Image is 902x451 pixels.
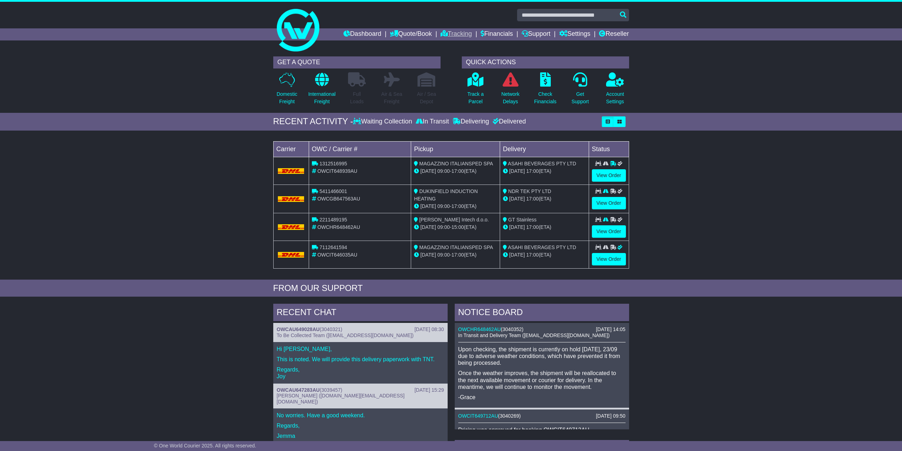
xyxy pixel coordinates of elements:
[419,244,493,250] span: MAGAZZINO ITALIANSPED SPA
[458,394,626,401] p: -Grace
[501,72,520,109] a: NetworkDelays
[277,326,444,332] div: ( )
[273,304,448,323] div: RECENT CHAT
[458,413,626,419] div: ( )
[317,196,360,202] span: OWCGB647563AU
[503,224,586,231] div: (ETA)
[441,28,472,40] a: Tracking
[277,326,320,332] a: OWCAU649028AU
[508,188,551,194] span: NDR TEK PTY LTD
[458,370,626,390] p: Once the weather improves, the shipment will be reallocated to the next available movement or cou...
[462,56,629,68] div: QUICK ACTIONS
[592,197,626,209] a: View Order
[277,387,444,393] div: ( )
[437,224,450,230] span: 09:00
[381,90,402,105] p: Air & Sea Freight
[452,224,464,230] span: 15:00
[414,118,451,126] div: In Transit
[273,116,353,127] div: RECENT ACTIVITY -
[526,168,539,174] span: 17:00
[592,253,626,265] a: View Order
[411,141,500,157] td: Pickup
[503,195,586,203] div: (ETA)
[592,169,626,182] a: View Order
[317,252,357,258] span: OWCIT646035AU
[599,28,629,40] a: Reseller
[278,168,304,174] img: DHL.png
[509,196,525,202] span: [DATE]
[276,72,297,109] a: DomesticFreight
[414,167,497,175] div: - (ETA)
[414,188,478,202] span: DUKINFIELD INDUCTION HEATING
[319,244,347,250] span: 7112641594
[278,224,304,230] img: DHL.png
[452,252,464,258] span: 17:00
[592,225,626,238] a: View Order
[273,141,309,157] td: Carrier
[154,443,256,449] span: © One World Courier 2025. All rights reserved.
[467,90,484,105] p: Track a Parcel
[420,252,436,258] span: [DATE]
[308,90,336,105] p: International Freight
[277,387,320,393] a: OWCAU647283AU
[277,346,444,352] p: Hi [PERSON_NAME],
[491,118,526,126] div: Delivered
[458,332,610,338] span: In Transit and Delivery Team ([EMAIL_ADDRESS][DOMAIN_NAME])
[414,224,497,231] div: - (ETA)
[500,413,519,419] span: 3040269
[317,168,357,174] span: OWCIT648939AU
[277,332,414,338] span: To Be Collected Team ([EMAIL_ADDRESS][DOMAIN_NAME])
[317,224,360,230] span: OWCHR648462AU
[321,326,341,332] span: 3040321
[509,224,525,230] span: [DATE]
[437,203,450,209] span: 09:00
[596,413,625,419] div: [DATE] 09:50
[534,72,557,109] a: CheckFinancials
[414,251,497,259] div: - (ETA)
[321,387,341,393] span: 3039457
[501,90,519,105] p: Network Delays
[571,72,589,109] a: GetSupport
[353,118,414,126] div: Waiting Collection
[277,366,444,380] p: Regards, Joy
[308,72,336,109] a: InternationalFreight
[414,203,497,210] div: - (ETA)
[437,252,450,258] span: 09:00
[503,167,586,175] div: (ETA)
[417,90,436,105] p: Air / Sea Depot
[319,188,347,194] span: 5411466001
[458,427,626,433] p: Pricing was approved for booking OWCIT649712AU.
[390,28,432,40] a: Quote/Book
[273,283,629,293] div: FROM OUR SUPPORT
[606,90,624,105] p: Account Settings
[420,168,436,174] span: [DATE]
[559,28,590,40] a: Settings
[437,168,450,174] span: 09:00
[509,168,525,174] span: [DATE]
[508,161,576,166] span: ASAHI BEVERAGES PTY LTD
[508,217,537,222] span: GT Stainless
[343,28,381,40] a: Dashboard
[414,326,444,332] div: [DATE] 08:30
[278,196,304,202] img: DHL.png
[500,141,589,157] td: Delivery
[419,217,489,222] span: [PERSON_NAME] Intech d.o.o.
[451,118,491,126] div: Delivering
[503,251,586,259] div: (ETA)
[526,196,539,202] span: 17:00
[534,90,556,105] p: Check Financials
[452,168,464,174] span: 17:00
[420,203,436,209] span: [DATE]
[455,304,629,323] div: NOTICE BOARD
[526,252,539,258] span: 17:00
[503,326,522,332] span: 3040352
[348,90,366,105] p: Full Loads
[277,412,444,419] p: No worries. Have a good weekend.
[319,217,347,222] span: 2211489195
[278,252,304,258] img: DHL.png
[508,244,576,250] span: ASAHI BEVERAGES PTY LTD
[273,56,441,68] div: GET A QUOTE
[526,224,539,230] span: 17:00
[458,413,498,419] a: OWCIT649712AU
[420,224,436,230] span: [DATE]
